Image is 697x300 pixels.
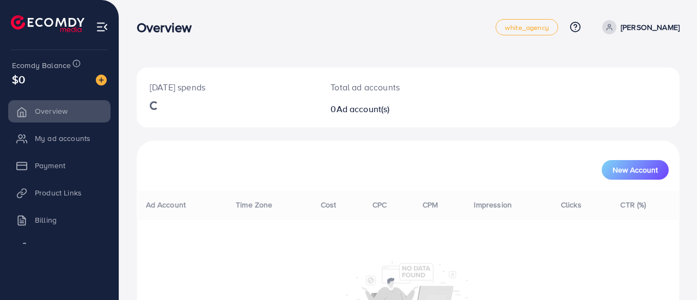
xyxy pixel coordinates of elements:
[331,104,440,114] h2: 0
[505,24,549,31] span: white_agency
[337,103,390,115] span: Ad account(s)
[598,20,680,34] a: [PERSON_NAME]
[150,81,304,94] p: [DATE] spends
[137,20,200,35] h3: Overview
[12,71,25,87] span: $0
[496,19,558,35] a: white_agency
[11,15,84,32] img: logo
[621,21,680,34] p: [PERSON_NAME]
[331,81,440,94] p: Total ad accounts
[96,21,108,33] img: menu
[96,75,107,85] img: image
[12,60,71,71] span: Ecomdy Balance
[613,166,658,174] span: New Account
[602,160,669,180] button: New Account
